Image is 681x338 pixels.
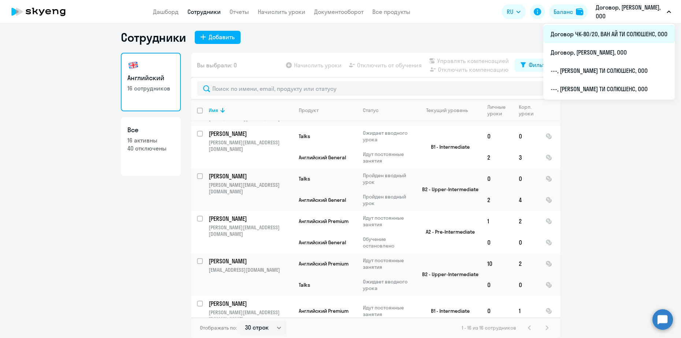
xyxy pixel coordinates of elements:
p: [PERSON_NAME] [209,300,291,308]
p: [PERSON_NAME][EMAIL_ADDRESS][DOMAIN_NAME] [209,224,293,237]
p: [PERSON_NAME] [209,130,291,138]
div: Текущий уровень [426,107,468,114]
a: Отчеты [230,8,249,15]
span: RU [507,7,513,16]
a: Сотрудники [187,8,221,15]
td: 1 [513,296,540,326]
td: B1 - Intermediate [413,126,481,168]
span: Talks [299,133,310,140]
p: Идут постоянные занятия [363,215,413,228]
p: [PERSON_NAME][EMAIL_ADDRESS][DOMAIN_NAME] [209,139,293,152]
td: B2 - Upper-Intermediate [413,253,481,296]
img: balance [576,8,583,15]
p: Идут постоянные занятия [363,257,413,270]
td: 0 [481,232,513,253]
h1: Сотрудники [121,30,186,45]
td: 4 [513,189,540,211]
span: Talks [299,282,310,288]
div: Корп. уроки [519,104,539,117]
p: [PERSON_NAME] [209,257,291,265]
td: 0 [481,126,513,147]
td: B1 - Intermediate [413,296,481,326]
p: Пройден вводный урок [363,193,413,207]
a: [PERSON_NAME] [209,215,293,223]
p: [EMAIL_ADDRESS][DOMAIN_NAME] [209,267,293,273]
a: [PERSON_NAME] [209,172,293,180]
td: 1 [481,211,513,232]
span: Английский Premium [299,260,349,267]
a: Все16 активны40 отключены [121,117,181,176]
a: [PERSON_NAME] [209,257,293,265]
input: Поиск по имени, email, продукту или статусу [197,81,554,96]
div: Имя [209,107,218,114]
img: english [127,59,139,71]
span: Отображать по: [200,324,237,331]
td: 10 [481,253,513,274]
td: 0 [513,126,540,147]
ul: RU [543,23,675,100]
p: [PERSON_NAME] [209,215,291,223]
p: 40 отключены [127,144,174,152]
button: Добавить [195,31,241,44]
p: [PERSON_NAME] [209,172,291,180]
a: Дашборд [153,8,179,15]
a: [PERSON_NAME] [209,130,293,138]
div: Добавить [209,33,235,41]
td: 0 [513,274,540,296]
h3: Английский [127,73,174,83]
td: A2 - Pre-Intermediate [413,211,481,253]
div: Баланс [554,7,573,16]
span: Английский General [299,197,346,203]
a: Документооборот [314,8,364,15]
td: 0 [481,274,513,296]
p: Обучение остановлено [363,236,413,249]
p: 16 активны [127,136,174,144]
a: Все продукты [372,8,410,15]
td: 3 [513,147,540,168]
button: RU [502,4,526,19]
p: [PERSON_NAME][EMAIL_ADDRESS][DOMAIN_NAME] [209,309,293,322]
div: Текущий уровень [419,107,481,114]
span: Английский Premium [299,218,349,224]
h3: Все [127,125,174,135]
p: Ожидает вводного урока [363,278,413,291]
div: Фильтр [529,60,548,69]
td: 2 [481,147,513,168]
td: 2 [481,189,513,211]
td: 2 [513,253,540,274]
button: Договор, [PERSON_NAME], ООО [592,3,675,21]
a: Начислить уроки [258,8,305,15]
div: Имя [209,107,293,114]
button: Балансbalance [549,4,588,19]
span: Talks [299,175,310,182]
p: Пройден вводный урок [363,172,413,185]
td: 0 [481,168,513,189]
div: Личные уроки [487,104,513,117]
span: Английский Premium [299,308,349,314]
div: Продукт [299,107,319,114]
span: 1 - 16 из 16 сотрудников [462,324,516,331]
div: Статус [363,107,379,114]
p: Ожидает вводного урока [363,130,413,143]
a: [PERSON_NAME] [209,300,293,308]
p: Идут постоянные занятия [363,151,413,164]
td: 0 [513,232,540,253]
p: [PERSON_NAME][EMAIL_ADDRESS][DOMAIN_NAME] [209,182,293,195]
span: Английский General [299,239,346,246]
span: Вы выбрали: 0 [197,61,237,70]
p: 16 сотрудников [127,84,174,92]
a: Английский16 сотрудников [121,53,181,111]
td: 0 [513,168,540,189]
td: 0 [481,296,513,326]
td: 2 [513,211,540,232]
span: Английский General [299,154,346,161]
p: Идут постоянные занятия [363,304,413,317]
td: B2 - Upper-Intermediate [413,168,481,211]
button: Фильтр [515,59,554,72]
p: Договор, [PERSON_NAME], ООО [596,3,664,21]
